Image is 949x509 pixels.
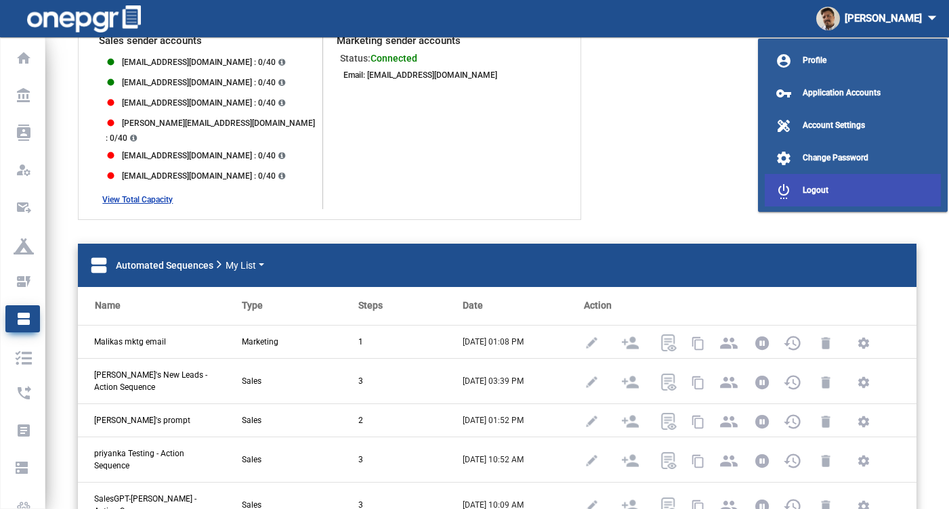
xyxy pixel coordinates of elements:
span: Logout [803,185,828,195]
mat-icon: design_services [776,118,792,134]
span: Change Password [803,153,868,162]
mat-icon: settings_power [776,183,792,199]
mat-icon: settings [776,150,792,167]
span: Profile [803,56,826,65]
span: Application Accounts [803,88,881,97]
span: Account Settings [803,120,865,130]
mat-icon: account_circle [776,53,792,69]
mat-icon: vpn_key [776,85,792,102]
